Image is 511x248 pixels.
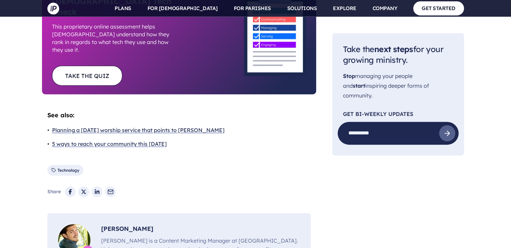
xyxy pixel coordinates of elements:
[47,165,83,176] a: Technology
[105,187,116,197] a: Share via Email
[343,44,443,65] span: Take the for your growing ministry.
[343,73,355,79] span: Stop
[374,44,413,54] span: next steps
[343,111,453,116] p: Get Bi-Weekly Updates
[52,66,122,86] a: TAKE THE QUIZ
[353,82,365,89] span: start
[52,23,179,54] span: This proprietary online assessment helps [DEMOGRAPHIC_DATA] understand how they rank in regards t...
[343,71,453,100] p: managing your people and inspiring deeper forms of community.
[52,139,167,149] a: 5 ways to reach your community this [DATE]
[413,1,464,15] a: GET STARTED
[52,125,224,135] a: Planning a [DATE] worship service that points to [PERSON_NAME]
[47,125,49,135] span: •
[47,139,49,149] span: •
[47,111,311,120] span: See also:
[92,187,102,197] a: Share on LinkedIn
[47,189,61,195] span: Share
[65,187,76,197] a: Share on Facebook
[78,187,89,197] a: Share on X
[101,224,300,234] span: [PERSON_NAME]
